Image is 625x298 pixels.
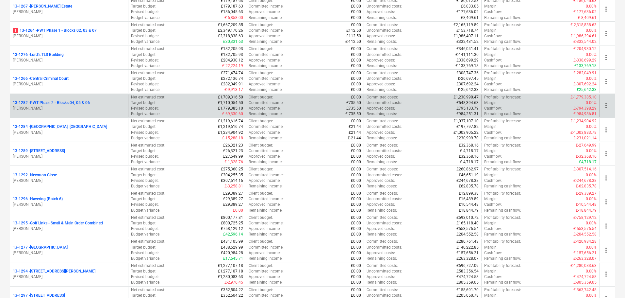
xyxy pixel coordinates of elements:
p: Net estimated cost : [131,167,165,172]
p: Committed income : [249,100,284,106]
p: £-69,330.60 [222,111,243,117]
span: more_vert [602,5,610,13]
p: £0.00 [351,70,361,76]
div: 13-1295 -Golf Links - Small & Main Order Combined[PERSON_NAME] [13,220,125,232]
p: Uncommitted costs : [367,124,402,130]
p: 13-1266 - Central Criminal Court [13,76,69,81]
p: Margin : [484,148,498,154]
p: Remaining cashflow : [484,15,521,21]
p: £1,003,905.22 [453,130,479,135]
p: £1,779,385.10 [218,106,243,111]
p: £8,409.61 [461,15,479,21]
p: £46,651.19 [459,172,479,178]
p: 0.00% [586,172,597,178]
p: £179,187.63 [221,4,243,9]
p: Approved costs : [367,178,395,184]
p: 13-1284 - [GEOGRAPHIC_DATA], [GEOGRAPHIC_DATA] [13,124,107,130]
span: more_vert [602,222,610,230]
p: £984,251.31 [456,111,479,117]
p: [PERSON_NAME] [13,58,125,63]
p: Margin : [484,52,498,58]
p: Remaining costs : [367,63,397,69]
p: Approved costs : [367,106,395,111]
p: £0.00 [351,81,361,87]
p: Committed costs : [367,46,398,52]
p: Profitability forecast : [484,22,521,28]
p: Client budget : [249,70,273,76]
p: £1,230,990.47 [453,95,479,100]
p: £-25,642.33 [458,87,479,93]
p: Client budget : [249,118,273,124]
p: £272,136.74 [221,76,243,81]
p: £-1,986,294.61 [570,33,597,39]
p: £2,349,170.26 [218,28,243,33]
p: [PERSON_NAME] [13,274,125,280]
p: Approved income : [249,81,281,87]
p: £0.00 [351,172,361,178]
p: £-282,049.91 [573,70,597,76]
p: Committed costs : [367,143,398,148]
div: 13-1292 -Newnton Close[PERSON_NAME] [13,172,125,184]
p: [PERSON_NAME] [13,226,125,232]
p: Committed costs : [367,70,398,76]
p: Committed income : [249,148,284,154]
span: 1 [13,28,18,33]
p: £-22,224.19 [222,63,243,69]
span: more_vert [602,174,610,182]
p: £-1,779,385.10 [570,95,597,100]
p: £0.00 [351,4,361,9]
p: £204,930.12 [221,58,243,63]
p: Remaining costs : [367,135,397,141]
p: 13-1292 - Newnton Close [13,172,57,178]
p: £0.00 [351,22,361,28]
p: Approved costs : [367,81,395,87]
p: £27,649.99 [223,154,243,159]
p: Cashflow : [484,33,502,39]
p: [PERSON_NAME] [13,202,125,207]
p: £32,368.16 [459,154,479,159]
span: more_vert [602,150,610,158]
p: Remaining income : [249,87,283,93]
p: £112.50 [346,28,361,33]
p: Target budget : [131,172,156,178]
p: Revised budget : [131,106,159,111]
p: 0.00% [586,76,597,81]
p: Remaining cashflow : [484,111,521,117]
p: Client budget : [249,143,273,148]
div: 13-1289 -[STREET_ADDRESS][PERSON_NAME] [13,148,125,159]
p: Budget variance : [131,87,160,93]
p: Net estimated cost : [131,22,165,28]
p: £0.00 [351,167,361,172]
p: £-794,398.29 [573,106,597,111]
p: Remaining costs : [367,87,397,93]
p: £275,360.25 [221,167,243,172]
p: £307,692.24 [456,81,479,87]
p: Committed costs : [367,167,398,172]
p: Cashflow : [484,130,502,135]
p: Approved income : [249,9,281,15]
p: £0.00 [351,143,361,148]
p: Remaining income : [249,39,283,44]
p: £-2,318,838.63 [570,22,597,28]
iframe: Chat Widget [592,267,625,298]
div: 13-1294 -[STREET_ADDRESS][PERSON_NAME][PERSON_NAME] [13,269,125,280]
p: £0.00 [351,46,361,52]
p: Approved income : [249,58,281,63]
p: Remaining income : [249,63,283,69]
p: [PERSON_NAME] [13,250,125,256]
p: [PERSON_NAME] [13,33,125,39]
span: more_vert [602,78,610,85]
p: 0.00% [586,100,597,106]
p: £-133,769.18 [455,63,479,69]
span: more_vert [602,102,610,110]
p: Margin : [484,76,498,81]
p: £112.50 [346,33,361,39]
p: £4,718.17 [579,159,597,165]
p: Margin : [484,100,498,106]
p: £186,045.63 [221,9,243,15]
p: 13-1282 - PWT Phase 2 - Blocks 04, 05 & 06 [13,100,90,106]
p: Approved income : [249,106,281,111]
p: Cashflow : [484,81,502,87]
p: £197,797.82 [456,124,479,130]
p: Cashflow : [484,58,502,63]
